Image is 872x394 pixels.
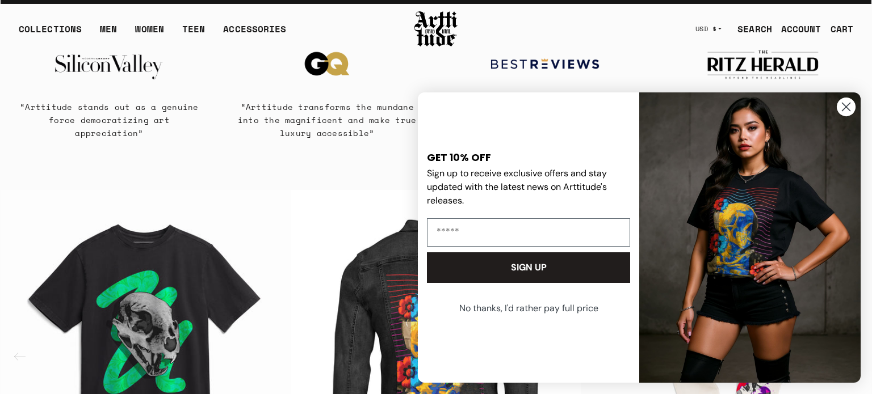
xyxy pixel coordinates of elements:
p: “Arttitude stands out as a genuine force democratizing art appreciation” [14,100,204,139]
a: MEN [100,22,117,45]
input: Email [427,218,630,247]
div: ACCESSORIES [223,22,286,45]
div: COLLECTIONS [19,22,82,45]
img: 88b40c6e-4fbe-451e-b692-af676383430e.jpeg [639,92,861,383]
button: Close dialog [836,97,856,117]
a: ACCOUNT [772,18,821,40]
a: TEEN [182,22,205,45]
ul: Main navigation [10,22,295,45]
button: No thanks, I'd rather pay full price [426,294,631,323]
a: Open cart [821,18,853,40]
span: GET 10% OFF [427,150,491,164]
a: SEARCH [728,18,772,40]
div: FLYOUT Form [406,81,872,394]
button: SIGN UP [427,252,630,283]
span: USD $ [695,24,717,33]
p: “Arttitude transforms the mundane into the magnificent and make true luxury accessible” [232,100,422,139]
button: USD $ [689,16,729,41]
span: Sign up to receive exclusive offers and stay updated with the latest news on Arttitude's releases. [427,167,607,206]
a: WOMEN [135,22,164,45]
div: CART [831,22,853,36]
img: Arttitude [413,10,459,48]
